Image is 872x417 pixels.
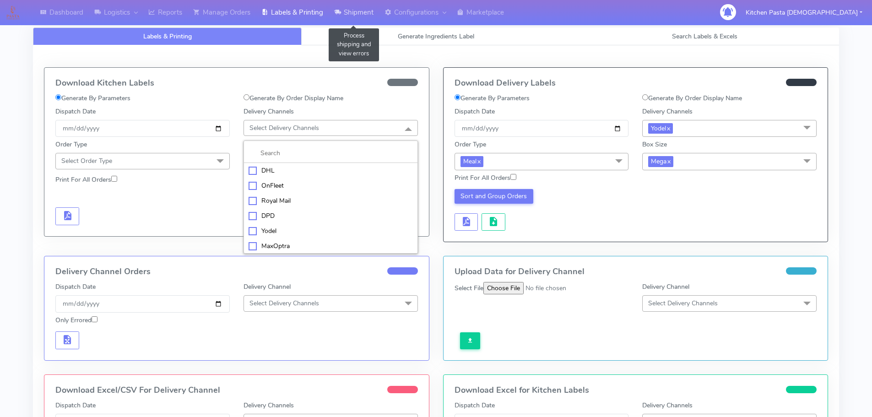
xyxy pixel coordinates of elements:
label: Dispatch Date [55,401,96,410]
label: Order Type [55,140,87,149]
input: Print For All Orders [111,176,117,182]
span: Select Delivery Channels [648,299,718,308]
input: Generate By Order Display Name [244,94,249,100]
label: Delivery Channels [244,107,294,116]
span: Search Labels & Excels [672,32,737,41]
label: Dispatch Date [55,282,96,292]
ul: Tabs [33,27,839,45]
h4: Download Excel for Kitchen Labels [455,386,817,395]
label: Generate By Order Display Name [642,93,742,103]
div: OnFleet [249,181,413,190]
input: Generate By Parameters [455,94,460,100]
input: Print For All Orders [510,174,516,180]
input: Only Errored [92,316,97,322]
h4: Delivery Channel Orders [55,267,418,276]
label: Generate By Order Display Name [244,93,343,103]
label: Delivery Channels [244,401,294,410]
label: Generate By Parameters [455,93,530,103]
input: Generate By Parameters [55,94,61,100]
div: Yodel [249,226,413,236]
input: multiselect-search [249,148,413,158]
h4: Download Excel/CSV For Delivery Channel [55,386,418,395]
span: Select Delivery Channels [249,299,319,308]
button: Sort and Group Orders [455,189,534,204]
label: Drivers List [244,140,276,149]
label: Dispatch Date [455,401,495,410]
span: Mega [648,156,673,167]
label: Only Errored [55,315,97,325]
label: Box Size [642,140,667,149]
h4: Download Kitchen Labels [55,79,418,88]
span: Select Order Type [61,157,112,165]
label: Dispatch Date [455,107,495,116]
span: Meal [460,156,483,167]
label: Delivery Channel [642,282,689,292]
div: Royal Mail [249,196,413,206]
div: MaxOptra [249,241,413,251]
label: Print For All Orders [455,173,516,183]
label: Delivery Channel [244,282,291,292]
a: x [666,156,671,166]
div: DHL [249,166,413,175]
button: Kitchen Pasta [DEMOGRAPHIC_DATA] [739,3,869,22]
label: Delivery Channels [642,401,693,410]
div: DPD [249,211,413,221]
a: x [666,123,670,133]
label: Print For All Orders [55,175,117,184]
span: Yodel [648,123,673,134]
h4: Download Delivery Labels [455,79,817,88]
span: Labels & Printing [143,32,192,41]
label: Delivery Channels [642,107,693,116]
label: Select File [455,283,483,293]
h4: Upload Data for Delivery Channel [455,267,817,276]
input: Generate By Order Display Name [642,94,648,100]
label: Order Type [455,140,486,149]
span: Generate Ingredients Label [398,32,474,41]
label: Dispatch Date [55,107,96,116]
span: Select Delivery Channels [249,124,319,132]
a: x [477,156,481,166]
label: Generate By Parameters [55,93,130,103]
